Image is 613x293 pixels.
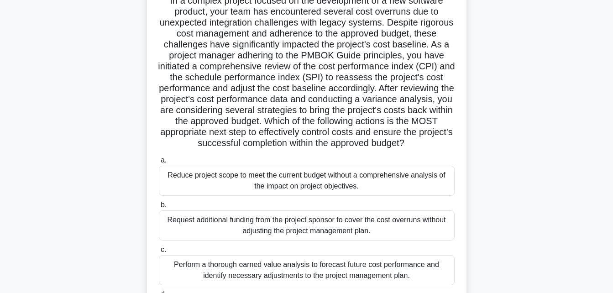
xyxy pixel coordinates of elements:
[161,246,166,253] span: c.
[159,166,455,196] div: Reduce project scope to meet the current budget without a comprehensive analysis of the impact on...
[159,255,455,285] div: Perform a thorough earned value analysis to forecast future cost performance and identify necessa...
[161,156,167,164] span: a.
[159,210,455,241] div: Request additional funding from the project sponsor to cover the cost overruns without adjusting ...
[161,201,167,209] span: b.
